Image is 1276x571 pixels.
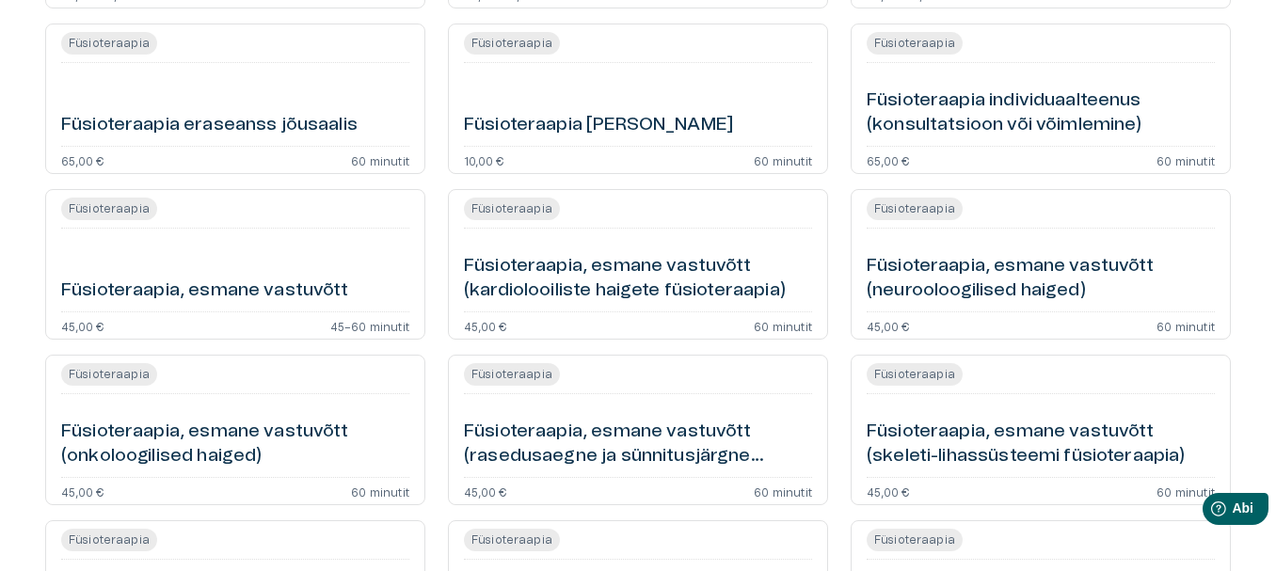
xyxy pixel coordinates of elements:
font: Füsioteraapia individuaalteenus (konsultatsioon või võimlemine) [867,91,1142,135]
a: Ava teenuse broneerimise üksikasjad [45,24,425,174]
font: Füsioteraapia [874,38,955,49]
font: 45,00 € [464,487,506,499]
a: Ava teenuse broneerimise üksikasjad [851,189,1231,340]
font: Füsioteraapia [471,38,552,49]
font: Füsioteraapia [471,369,552,380]
font: Füsioteraapia, esmane vastuvõtt (kardiolooiliste haigete füsioteraapia) [464,257,786,300]
iframe: Abividina käivitaja [1129,485,1276,538]
font: Füsioteraapia [471,534,552,546]
a: Ava teenuse broneerimise üksikasjad [45,355,425,505]
font: Füsioteraapia [874,203,955,214]
font: Füsioteraapia [874,534,955,546]
font: 60 minutit [754,487,812,499]
font: 45,00 € [867,487,909,499]
font: 10,00 € [464,156,503,167]
font: Füsioteraapia, esmane vastuvõtt (skeleti-lihassüsteemi füsioteraapia) [867,422,1186,466]
font: Füsioteraapia, esmane vastuvõtt (onkoloogilised haiged) [61,422,349,466]
a: Ava teenuse broneerimise üksikasjad [851,24,1231,174]
font: 60 minutit [1156,322,1215,333]
font: Füsioteraapia [471,203,552,214]
font: Füsioteraapia [874,369,955,380]
font: Füsioteraapia [69,369,150,380]
a: Ava teenuse broneerimise üksikasjad [448,189,828,340]
font: Füsioteraapia [PERSON_NAME] [464,116,733,134]
font: Füsioteraapia eraseanss jõusaalis [61,116,358,134]
font: 45–60 minutit [330,322,409,333]
a: Ava teenuse broneerimise üksikasjad [851,355,1231,505]
font: Füsioteraapia, esmane vastuvõtt [61,281,349,299]
font: Füsioteraapia [69,38,150,49]
font: Füsioteraapia, esmane vastuvõtt (neurooloogilised haiged) [867,257,1155,300]
font: Füsioteraapia, esmane vastuvõtt (rasedusaegne ja sünnitusjärgne füsioteraapia) [464,422,764,490]
font: 60 minutit [754,156,812,167]
font: Füsioteraapia [69,534,150,546]
font: 60 minutit [351,156,409,167]
font: 45,00 € [867,322,909,333]
font: 45,00 € [464,322,506,333]
font: 65,00 € [867,156,909,167]
font: 60 minutit [351,487,409,499]
a: Ava teenuse broneerimise üksikasjad [448,355,828,505]
font: Füsioteraapia [69,203,150,214]
font: 45,00 € [61,322,104,333]
font: 60 minutit [1156,156,1215,167]
font: 60 minutit [754,322,812,333]
font: 65,00 € [61,156,104,167]
a: Ava teenuse broneerimise üksikasjad [448,24,828,174]
font: 45,00 € [61,487,104,499]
